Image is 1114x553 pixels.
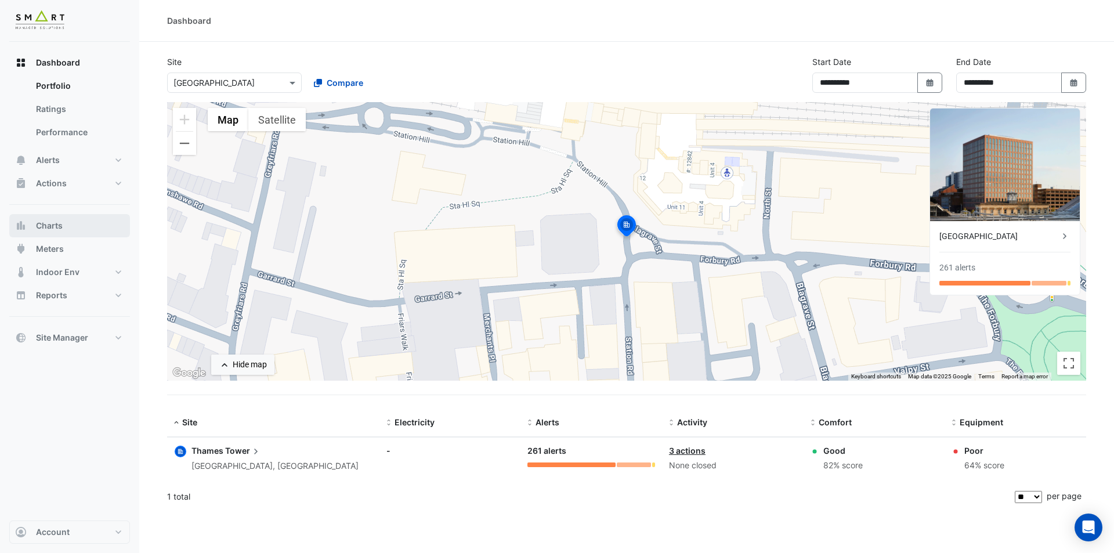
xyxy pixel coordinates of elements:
div: [GEOGRAPHIC_DATA], [GEOGRAPHIC_DATA] [191,460,359,473]
span: Charts [36,220,63,232]
div: - [386,444,514,457]
span: Alerts [536,417,559,427]
div: 261 alerts [527,444,655,458]
span: Dashboard [36,57,80,68]
span: Reports [36,290,67,301]
span: Site Manager [36,332,88,344]
a: Terms (opens in new tab) [978,373,994,379]
img: site-pin-selected.svg [614,214,639,241]
div: Dashboard [9,74,130,149]
app-icon: Alerts [15,154,27,166]
span: Activity [677,417,707,427]
div: Good [823,444,863,457]
span: Site [182,417,197,427]
img: Google [170,366,208,381]
a: Report a map error [1001,373,1048,379]
button: Show satellite imagery [248,108,306,131]
button: Hide map [211,355,274,375]
div: 261 alerts [939,262,975,274]
div: 82% score [823,459,863,472]
div: 64% score [964,459,1004,472]
div: 1 total [167,482,1012,511]
fa-icon: Select Date [1069,78,1079,88]
img: Company Logo [14,9,66,32]
span: Comfort [819,417,852,427]
button: Alerts [9,149,130,172]
button: Account [9,521,130,544]
button: Zoom out [173,132,196,155]
button: Dashboard [9,51,130,74]
div: Open Intercom Messenger [1075,514,1102,541]
span: Indoor Env [36,266,79,278]
button: Toggle fullscreen view [1057,352,1080,375]
div: None closed [669,459,797,472]
a: Portfolio [27,74,130,97]
button: Indoor Env [9,261,130,284]
div: [GEOGRAPHIC_DATA] [939,230,1059,243]
button: Zoom in [173,108,196,131]
span: Meters [36,243,64,255]
app-icon: Charts [15,220,27,232]
span: Actions [36,178,67,189]
span: Equipment [960,417,1003,427]
label: End Date [956,56,991,68]
div: Hide map [233,359,267,371]
button: Actions [9,172,130,195]
a: Ratings [27,97,130,121]
span: Account [36,526,70,538]
app-icon: Meters [15,243,27,255]
button: Reports [9,284,130,307]
app-icon: Site Manager [15,332,27,344]
button: Compare [306,73,371,93]
app-icon: Indoor Env [15,266,27,278]
span: Electricity [395,417,435,427]
span: Compare [327,77,363,89]
fa-icon: Select Date [925,78,935,88]
a: Open this area in Google Maps (opens a new window) [170,366,208,381]
img: Thames Tower [930,109,1080,221]
app-icon: Reports [15,290,27,301]
app-icon: Actions [15,178,27,189]
label: Start Date [812,56,851,68]
span: Alerts [36,154,60,166]
button: Keyboard shortcuts [851,373,901,381]
div: Poor [964,444,1004,457]
span: per page [1047,491,1082,501]
app-icon: Dashboard [15,57,27,68]
span: Thames [191,446,223,456]
a: 3 actions [669,446,706,456]
span: Tower [225,444,262,457]
a: Performance [27,121,130,144]
button: Site Manager [9,326,130,349]
button: Meters [9,237,130,261]
label: Site [167,56,182,68]
button: Charts [9,214,130,237]
div: Dashboard [167,15,211,27]
button: Show street map [208,108,248,131]
span: Map data ©2025 Google [908,373,971,379]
